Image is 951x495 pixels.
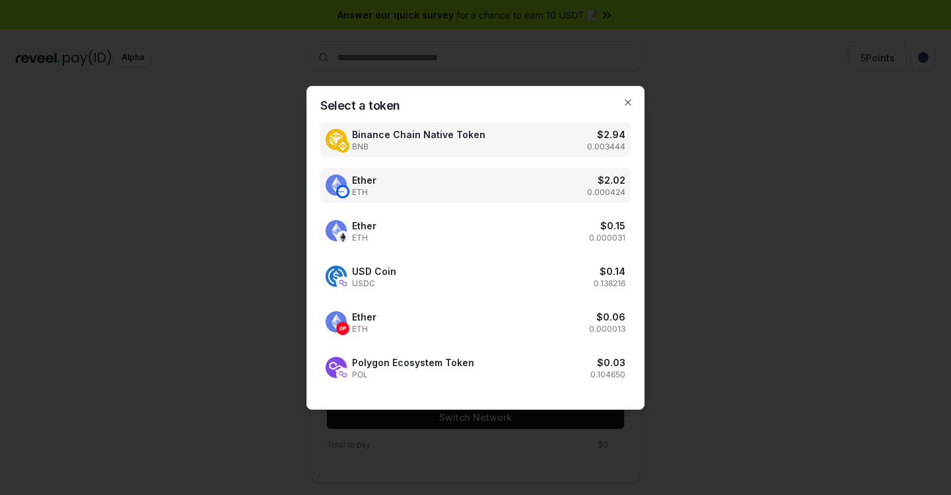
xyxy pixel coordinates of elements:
[336,367,349,381] img: Polygon Ecosystem Token
[589,233,625,243] p: 0.000031
[352,187,376,198] span: ETH
[594,278,625,289] p: 0.138216
[352,173,376,187] span: Ether
[600,264,625,278] h3: $ 0.14
[352,324,376,334] span: ETH
[326,357,347,378] img: Polygon Ecosystem Token
[352,369,474,380] span: POL
[326,129,347,150] img: Binance Chain Native Token
[352,278,396,289] span: USDC
[352,141,485,152] span: BNB
[589,324,625,334] p: 0.000013
[326,266,347,287] img: USD Coin
[336,322,349,335] img: Ether
[326,220,347,241] img: Ether
[596,310,625,324] h3: $ 0.06
[590,369,625,380] p: 0.104650
[336,276,349,289] img: USD Coin
[352,310,376,324] span: Ether
[352,233,376,243] span: ETH
[587,187,625,198] p: 0.000424
[597,128,625,141] h3: $ 2.94
[587,141,625,152] p: 0.003444
[320,100,631,112] h2: Select a token
[598,173,625,187] h3: $ 2.02
[326,311,347,332] img: Ether
[352,219,376,233] span: Ether
[352,356,474,369] span: Polygon Ecosystem Token
[352,128,485,141] span: Binance Chain Native Token
[336,231,349,244] img: Ether
[326,174,347,196] img: Ether
[336,185,349,198] img: Ether
[600,219,625,233] h3: $ 0.15
[336,139,349,153] img: Binance Chain Native Token
[597,356,625,369] h3: $ 0.03
[352,264,396,278] span: USD Coin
